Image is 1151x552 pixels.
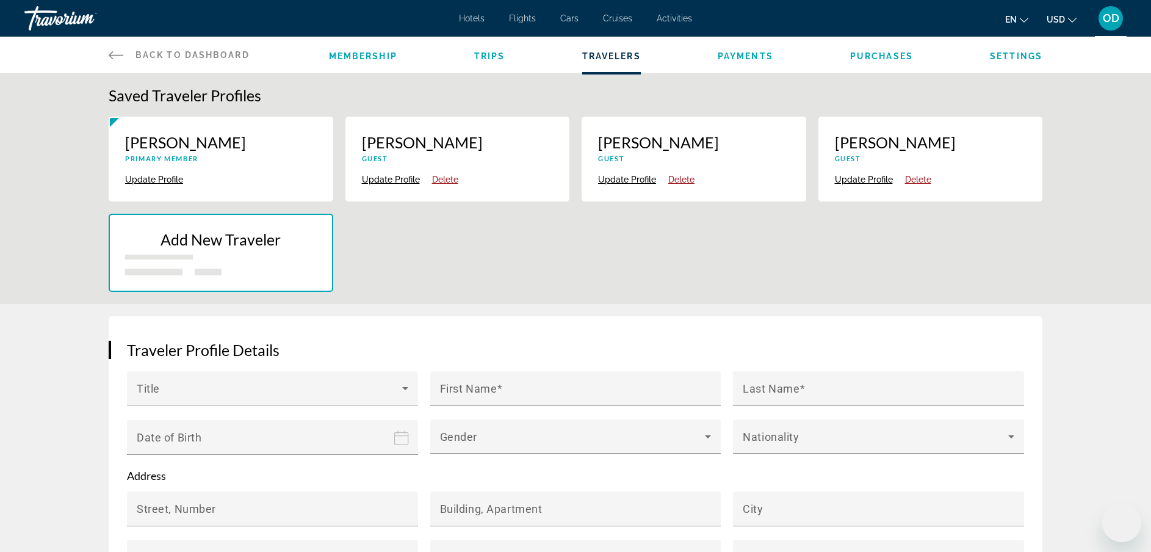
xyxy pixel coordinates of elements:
[835,154,1027,162] p: Guest
[1005,15,1017,24] span: en
[603,13,632,23] a: Cruises
[1103,12,1119,24] span: OD
[743,503,763,515] mat-label: City
[743,382,799,395] mat-label: Last Name
[560,13,579,23] a: Cars
[668,174,695,185] button: Delete Profile {{ traveler.firstName }} {{ traveler.lastName }}
[329,51,397,61] a: Membership
[598,154,790,162] p: Guest
[850,51,913,61] a: Purchases
[905,174,931,185] button: Delete Profile {{ traveler.firstName }} {{ traveler.lastName }}
[137,382,160,395] mat-label: Title
[1095,5,1127,31] button: User Menu
[1102,503,1141,542] iframe: Button to launch messaging window
[24,2,146,34] a: Travorium
[125,133,317,151] p: [PERSON_NAME]
[127,419,418,469] button: Date of birth
[109,86,1042,104] h1: Saved Traveler Profiles
[598,174,656,185] button: Update Profile {{ traveler.firstName }} {{ traveler.lastName }}
[1047,15,1065,24] span: USD
[657,13,692,23] a: Activities
[835,133,1027,151] p: [PERSON_NAME]
[990,51,1042,61] a: Settings
[509,13,536,23] a: Flights
[1005,10,1028,28] button: Change language
[125,230,317,249] p: Add New Traveler
[135,50,250,60] span: Back to Dashboard
[835,174,893,185] button: Update Profile {{ traveler.firstName }} {{ traveler.lastName }}
[362,154,554,162] p: Guest
[598,133,790,151] p: [PERSON_NAME]
[109,214,333,292] button: New traveler
[362,133,554,151] p: [PERSON_NAME]
[125,174,183,185] button: Update Profile {{ traveler.firstName }} {{ traveler.lastName }}
[127,341,1024,359] h3: Traveler Profile Details
[109,37,250,73] a: Back to Dashboard
[459,13,485,23] a: Hotels
[582,51,641,61] a: Travelers
[440,430,477,443] mat-label: Gender
[432,174,458,185] button: Delete Profile {{ traveler.firstName }} {{ traveler.lastName }}
[125,154,317,162] p: Primary Member
[362,174,420,185] button: Update Profile {{ traveler.firstName }} {{ traveler.lastName }}
[743,430,799,443] mat-label: Nationality
[474,51,505,61] a: Trips
[127,469,1024,482] p: Address
[137,503,216,515] mat-label: Street, Number
[718,51,773,61] a: Payments
[1047,10,1077,28] button: Change currency
[440,503,543,515] mat-label: Building, Apartment
[440,382,497,395] mat-label: First Name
